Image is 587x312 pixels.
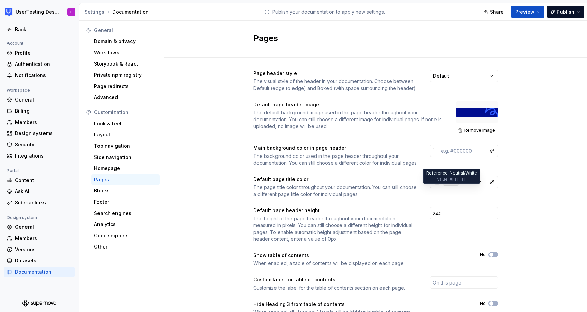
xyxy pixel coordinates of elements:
[515,8,534,15] span: Preview
[94,154,157,161] div: Side navigation
[253,301,468,308] div: Hide Heading 3 from table of contents
[91,197,160,207] a: Footer
[423,169,480,184] div: Reference: Neutral/White
[4,150,75,161] a: Integrations
[5,8,13,16] img: 41adf70f-fc1c-4662-8e2d-d2ab9c673b1b.png
[4,267,75,277] a: Documentation
[4,24,75,35] a: Back
[4,39,26,48] div: Account
[15,50,72,56] div: Profile
[430,276,498,289] input: On this page
[253,184,418,198] div: The page title color throughout your documentation. You can still choose a different page title c...
[490,8,504,15] span: Share
[4,214,40,222] div: Design system
[272,8,385,15] p: Publish your documentation to apply new settings.
[91,36,160,47] a: Domain & privacy
[464,128,495,133] span: Remove image
[253,260,468,267] div: When enabled, a table of contents will be displayed on each page.
[91,152,160,163] a: Side navigation
[94,131,157,138] div: Layout
[16,8,59,15] div: UserTesting Design System
[426,177,477,182] div: Value: #FFFFFF
[438,145,486,157] input: e.g. #000000
[94,232,157,239] div: Code snippets
[94,38,157,45] div: Domain & privacy
[15,269,72,275] div: Documentation
[4,86,33,94] div: Workspace
[253,176,418,183] div: Default page title color
[480,6,508,18] button: Share
[253,215,418,242] div: The height of the page header throughout your documentation, measured in pixels. You can still ch...
[15,26,72,33] div: Back
[4,139,75,150] a: Security
[91,241,160,252] a: Other
[4,106,75,116] a: Billing
[456,126,498,135] button: Remove image
[4,186,75,197] a: Ask AI
[94,83,157,90] div: Page redirects
[15,246,72,253] div: Versions
[253,207,418,214] div: Default page header height
[22,300,56,307] svg: Supernova Logo
[94,27,157,34] div: General
[15,72,72,79] div: Notifications
[91,230,160,241] a: Code snippets
[91,58,160,69] a: Storybook & React
[4,128,75,139] a: Design systems
[91,81,160,92] a: Page redirects
[15,108,72,114] div: Billing
[91,47,160,58] a: Workflows
[85,8,161,15] div: Documentation
[480,252,486,257] label: No
[94,199,157,205] div: Footer
[4,94,75,105] a: General
[4,117,75,128] a: Members
[91,185,160,196] a: Blocks
[253,285,418,291] div: Customize the label for the table of contents section on each page.
[253,276,418,283] div: Custom label for table of contents
[91,92,160,103] a: Advanced
[91,70,160,80] a: Private npm registry
[94,243,157,250] div: Other
[91,163,160,174] a: Homepage
[91,118,160,129] a: Look & feel
[94,109,157,116] div: Customization
[4,255,75,266] a: Datasets
[15,152,72,159] div: Integrations
[94,143,157,149] div: Top navigation
[253,109,444,130] div: The default background image used in the page header throughout your documentation. You can still...
[15,235,72,242] div: Members
[253,101,444,108] div: Default page header image
[94,176,157,183] div: Pages
[4,175,75,186] a: Content
[15,119,72,126] div: Members
[94,210,157,217] div: Search engines
[91,174,160,185] a: Pages
[15,188,72,195] div: Ask AI
[15,224,72,231] div: General
[253,153,418,166] div: The background color used in the page header throughout your documentation. You can still choose ...
[4,59,75,70] a: Authentication
[94,94,157,101] div: Advanced
[15,130,72,137] div: Design systems
[4,244,75,255] a: Versions
[4,197,75,208] a: Sidebar links
[557,8,574,15] span: Publish
[253,252,468,259] div: Show table of contents
[480,301,486,306] label: No
[91,129,160,140] a: Layout
[1,4,77,19] button: UserTesting Design SystemL
[4,222,75,233] a: General
[85,8,104,15] button: Settings
[4,48,75,58] a: Profile
[4,233,75,244] a: Members
[94,49,157,56] div: Workflows
[15,177,72,184] div: Content
[91,208,160,219] a: Search engines
[70,9,72,15] div: L
[547,6,584,18] button: Publish
[253,70,418,77] div: Page header style
[15,257,72,264] div: Datasets
[4,70,75,81] a: Notifications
